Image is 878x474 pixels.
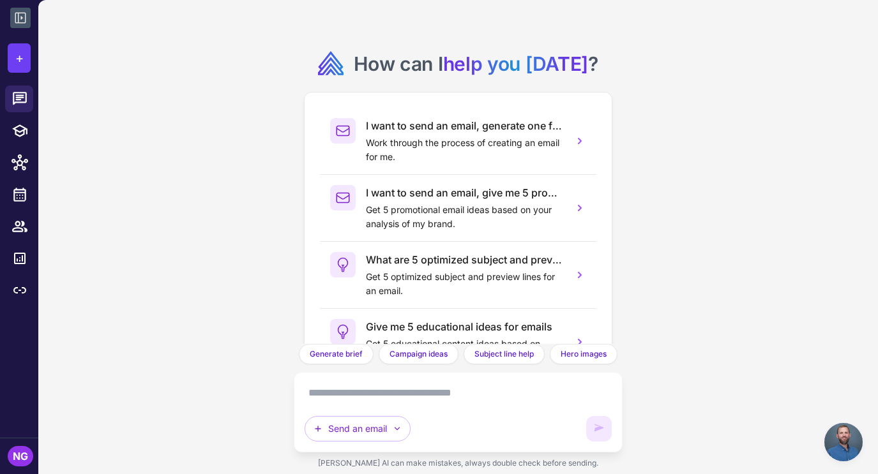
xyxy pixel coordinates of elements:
[310,348,363,360] span: Generate brief
[294,452,623,474] div: [PERSON_NAME] AI can make mistakes, always double check before sending.
[366,203,564,231] p: Get 5 promotional email ideas based on your analysis of my brand.
[379,344,458,364] button: Campaign ideas
[550,344,617,364] button: Hero images
[354,51,598,77] h2: How can I ?
[366,252,564,267] h3: What are 5 optimized subject and preview lines for an email?
[366,319,564,334] h3: Give me 5 educational ideas for emails
[366,337,564,365] p: Get 5 educational content ideas based on store analysis.
[390,348,448,360] span: Campaign ideas
[443,52,589,75] span: help you [DATE]
[299,344,374,364] button: Generate brief
[8,446,33,466] div: NG
[366,185,564,200] h3: I want to send an email, give me 5 promotional email ideas.
[366,118,564,133] h3: I want to send an email, generate one for me
[366,136,564,164] p: Work through the process of creating an email for me.
[824,423,863,461] a: Open chat
[464,344,545,364] button: Subject line help
[561,348,607,360] span: Hero images
[305,416,411,441] button: Send an email
[366,270,564,298] p: Get 5 optimized subject and preview lines for an email.
[8,43,31,73] button: +
[15,48,24,68] span: +
[474,348,534,360] span: Subject line help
